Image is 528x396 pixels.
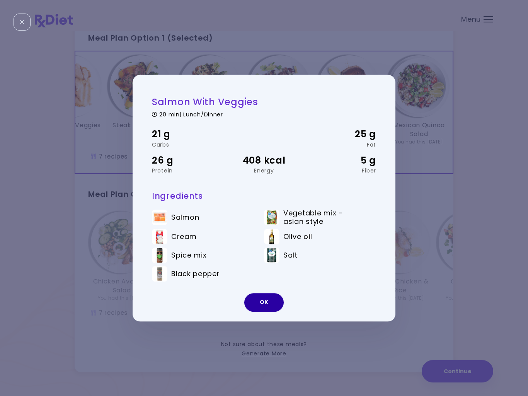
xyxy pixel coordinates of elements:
div: Carbs [152,142,227,147]
div: 25 g [301,127,376,142]
div: 408 kcal [227,153,301,168]
div: Close [14,14,31,31]
span: Vegetable mix - asian style [283,209,365,226]
div: 21 g [152,127,227,142]
span: Cream [171,232,197,241]
span: Olive oil [283,232,312,241]
div: Fat [301,142,376,147]
span: Salmon [171,213,199,222]
div: Fiber [301,168,376,173]
div: 5 g [301,153,376,168]
span: Salt [283,251,298,259]
h3: Ingredients [152,191,376,201]
button: OK [244,293,284,312]
div: Energy [227,168,301,173]
div: 26 g [152,153,227,168]
div: 20 min | Lunch/Dinner [152,110,376,117]
h2: Salmon With Veggies [152,96,376,108]
span: Spice mix [171,251,206,259]
span: Black pepper [171,270,220,278]
div: Protein [152,168,227,173]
